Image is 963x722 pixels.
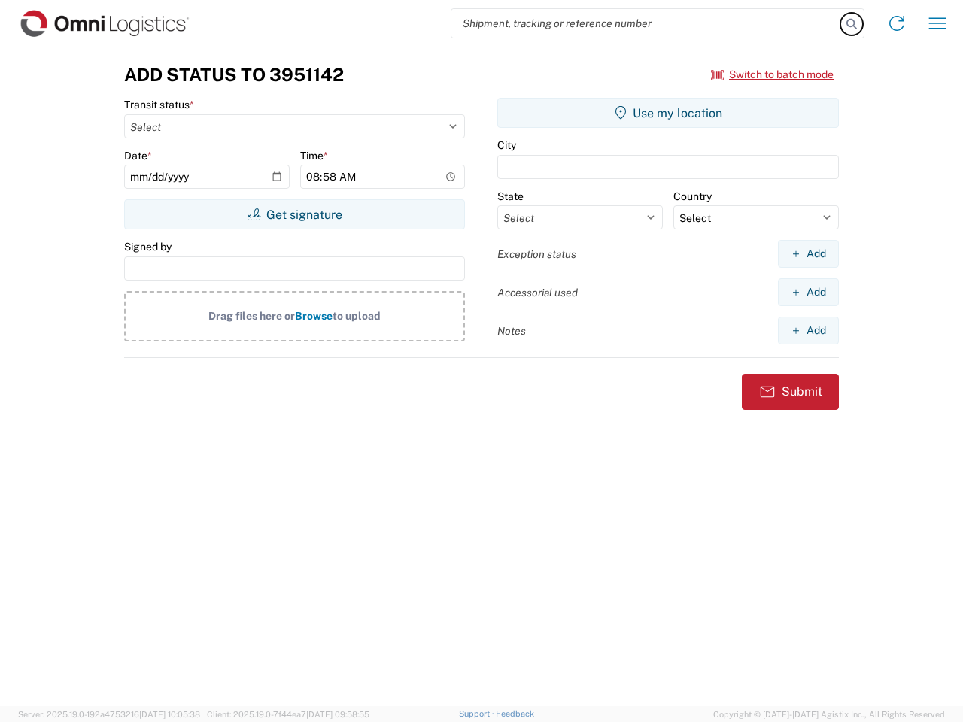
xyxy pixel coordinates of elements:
[778,317,839,344] button: Add
[497,286,578,299] label: Accessorial used
[333,310,381,322] span: to upload
[300,149,328,162] label: Time
[673,190,712,203] label: Country
[208,310,295,322] span: Drag files here or
[306,710,369,719] span: [DATE] 09:58:55
[124,98,194,111] label: Transit status
[207,710,369,719] span: Client: 2025.19.0-7f44ea7
[711,62,834,87] button: Switch to batch mode
[18,710,200,719] span: Server: 2025.19.0-192a4753216
[451,9,841,38] input: Shipment, tracking or reference number
[496,709,534,718] a: Feedback
[742,374,839,410] button: Submit
[124,240,172,253] label: Signed by
[497,98,839,128] button: Use my location
[295,310,333,322] span: Browse
[124,64,344,86] h3: Add Status to 3951142
[497,138,516,152] label: City
[139,710,200,719] span: [DATE] 10:05:38
[497,190,524,203] label: State
[778,278,839,306] button: Add
[497,324,526,338] label: Notes
[713,708,945,721] span: Copyright © [DATE]-[DATE] Agistix Inc., All Rights Reserved
[778,240,839,268] button: Add
[124,199,465,229] button: Get signature
[459,709,497,718] a: Support
[497,247,576,261] label: Exception status
[124,149,152,162] label: Date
